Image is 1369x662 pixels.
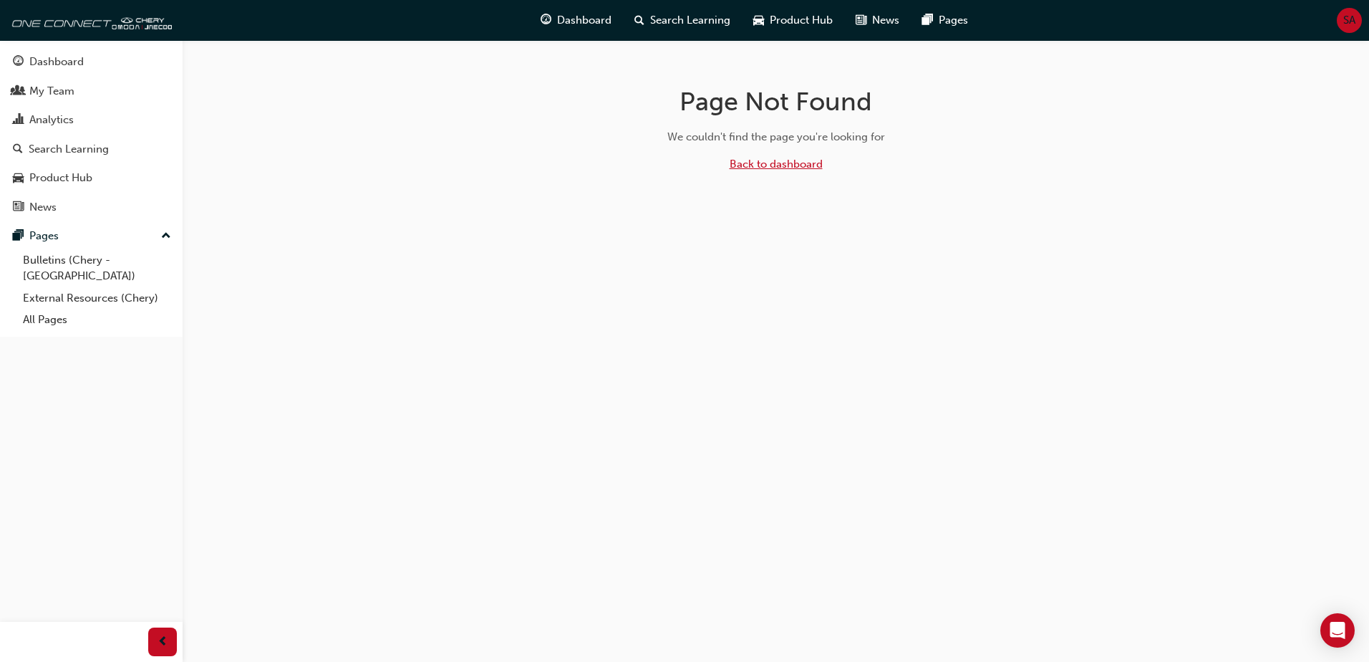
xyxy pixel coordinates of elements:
a: Analytics [6,107,177,133]
img: oneconnect [7,6,172,34]
span: news-icon [13,201,24,214]
span: up-icon [161,227,171,246]
button: Pages [6,223,177,249]
div: Open Intercom Messenger [1320,613,1355,648]
span: search-icon [634,11,644,29]
div: We couldn't find the page you're looking for [549,129,1003,145]
span: News [872,12,899,29]
a: Bulletins (Chery - [GEOGRAPHIC_DATA]) [17,249,177,287]
span: guage-icon [13,56,24,69]
div: Product Hub [29,170,92,186]
a: Search Learning [6,136,177,163]
span: Dashboard [557,12,611,29]
span: car-icon [753,11,764,29]
div: Analytics [29,112,74,128]
div: Pages [29,228,59,244]
span: SA [1343,12,1355,29]
a: car-iconProduct Hub [742,6,844,35]
div: Search Learning [29,141,109,158]
h1: Page Not Found [549,86,1003,117]
a: News [6,194,177,221]
a: Product Hub [6,165,177,191]
a: My Team [6,78,177,105]
div: News [29,199,57,216]
a: Back to dashboard [730,158,823,171]
span: chart-icon [13,114,24,127]
span: guage-icon [541,11,551,29]
span: search-icon [13,143,23,156]
div: My Team [29,83,74,100]
div: Dashboard [29,54,84,70]
span: car-icon [13,172,24,185]
a: search-iconSearch Learning [623,6,742,35]
button: SA [1337,8,1362,33]
span: prev-icon [158,633,168,651]
a: pages-iconPages [911,6,979,35]
span: Product Hub [770,12,833,29]
a: All Pages [17,309,177,331]
a: guage-iconDashboard [529,6,623,35]
span: Pages [939,12,968,29]
a: External Resources (Chery) [17,287,177,310]
span: people-icon [13,85,24,98]
span: Search Learning [650,12,730,29]
button: DashboardMy TeamAnalyticsSearch LearningProduct HubNews [6,46,177,223]
span: pages-icon [922,11,933,29]
span: news-icon [856,11,866,29]
a: Dashboard [6,49,177,75]
span: pages-icon [13,230,24,243]
a: news-iconNews [844,6,911,35]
